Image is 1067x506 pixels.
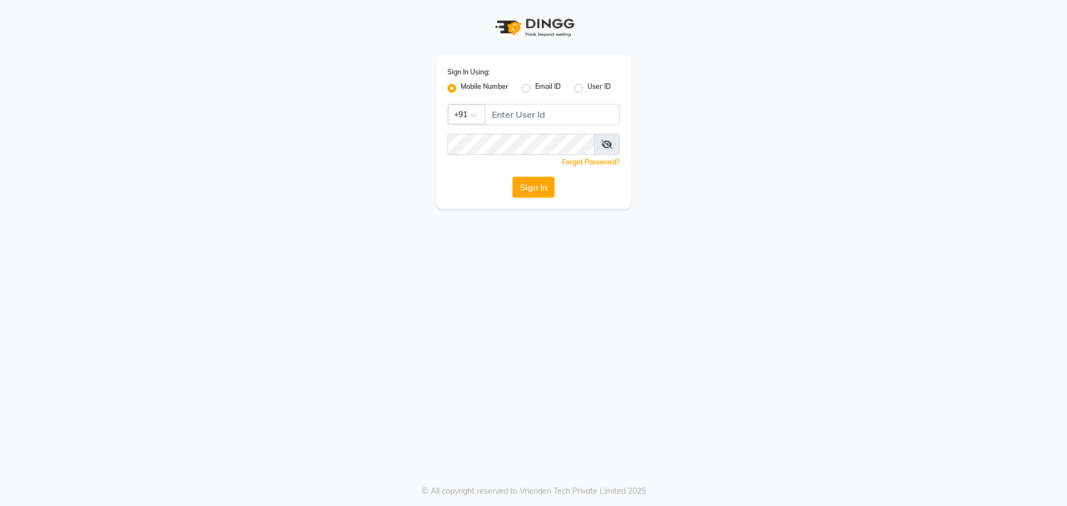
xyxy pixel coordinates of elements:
img: logo1.svg [489,11,578,44]
button: Sign In [512,177,555,198]
label: Mobile Number [461,82,508,95]
label: Email ID [535,82,561,95]
input: Username [485,104,620,125]
a: Forgot Password? [562,158,620,166]
label: User ID [587,82,611,95]
input: Username [447,134,595,155]
label: Sign In Using: [447,67,490,77]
